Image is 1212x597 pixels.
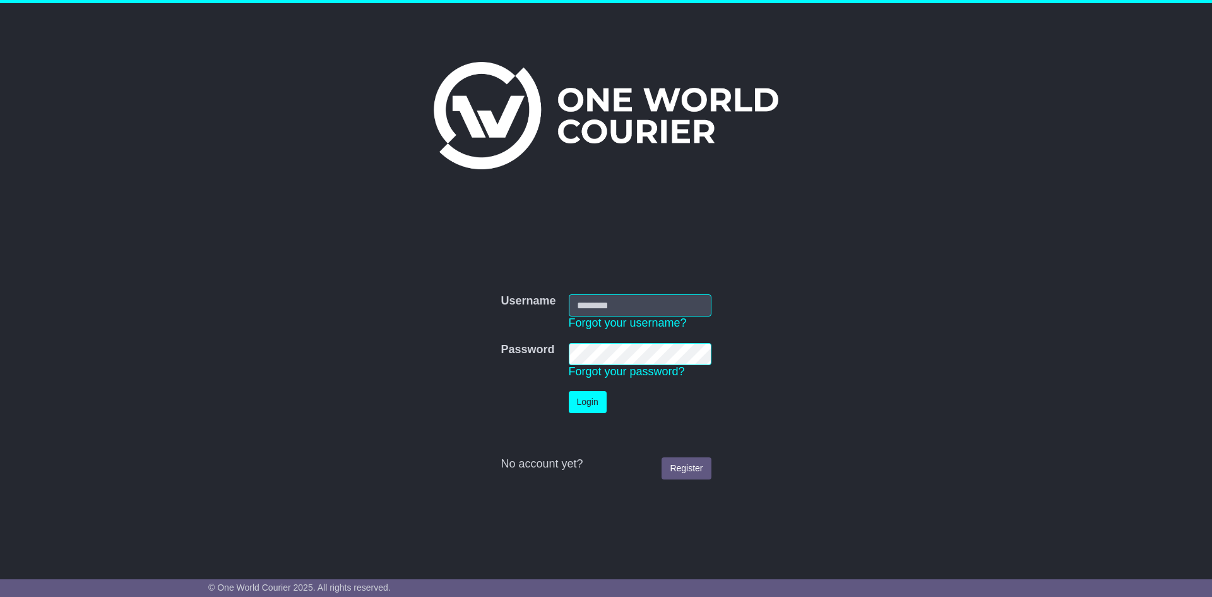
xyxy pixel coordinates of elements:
a: Register [662,457,711,479]
label: Password [501,343,554,357]
img: One World [434,62,778,169]
a: Forgot your password? [569,365,685,378]
label: Username [501,294,555,308]
span: © One World Courier 2025. All rights reserved. [208,582,391,593]
a: Forgot your username? [569,317,687,329]
div: No account yet? [501,457,711,471]
button: Login [569,391,607,413]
